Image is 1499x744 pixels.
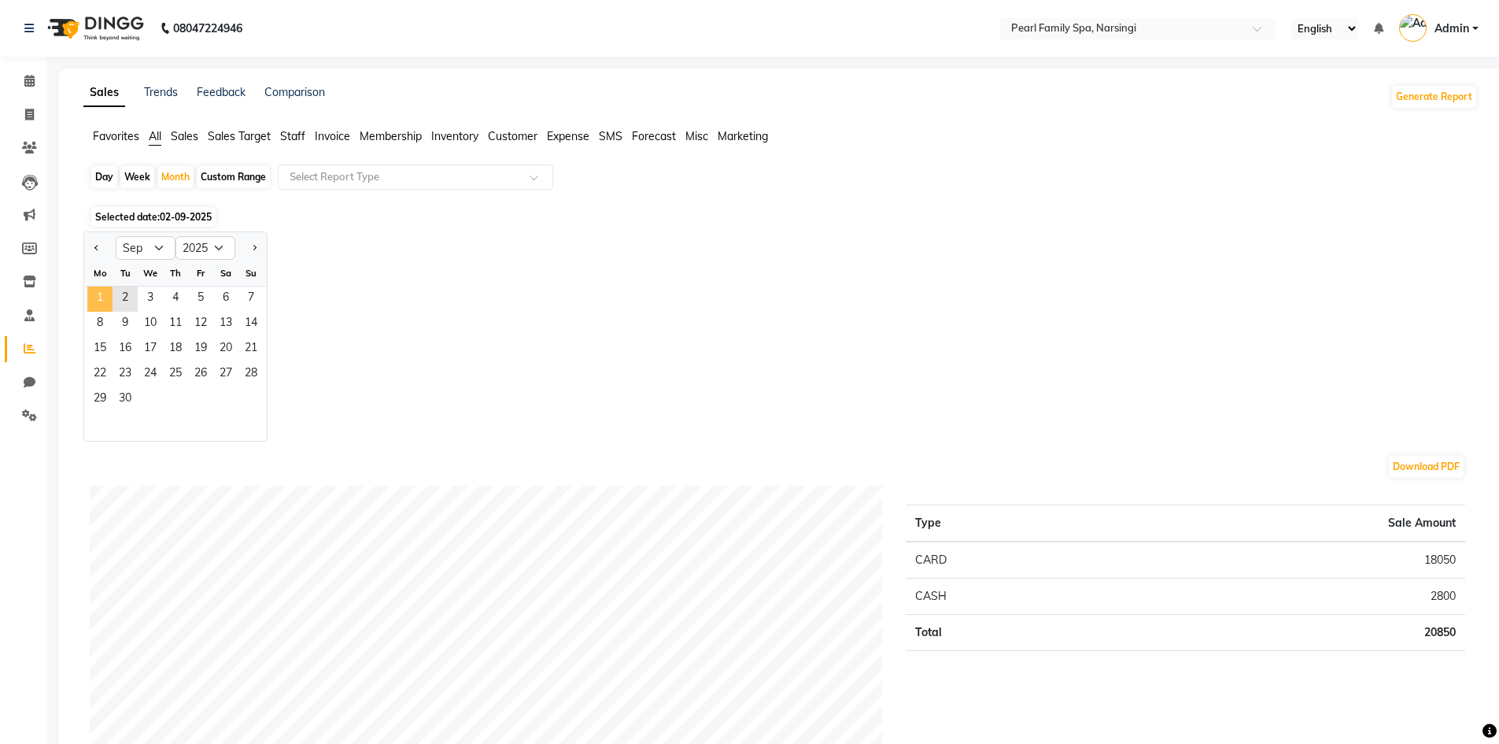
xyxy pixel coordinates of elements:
[906,615,1111,651] td: Total
[213,362,238,387] div: Saturday, September 27, 2025
[113,287,138,312] span: 2
[138,287,163,312] div: Wednesday, September 3, 2025
[113,261,138,286] div: Tu
[238,337,264,362] div: Sunday, September 21, 2025
[1399,14,1427,42] img: Admin
[213,362,238,387] span: 27
[188,312,213,337] span: 12
[906,505,1111,542] th: Type
[264,85,325,99] a: Comparison
[188,362,213,387] span: 26
[160,211,212,223] span: 02-09-2025
[238,287,264,312] div: Sunday, September 7, 2025
[163,312,188,337] span: 11
[113,387,138,413] div: Tuesday, September 30, 2025
[188,287,213,312] span: 5
[197,166,270,188] div: Custom Range
[87,312,113,337] div: Monday, September 8, 2025
[138,312,163,337] div: Wednesday, September 10, 2025
[213,287,238,312] span: 6
[163,337,188,362] span: 18
[138,362,163,387] span: 24
[138,261,163,286] div: We
[280,129,305,143] span: Staff
[208,129,271,143] span: Sales Target
[1112,579,1465,615] td: 2800
[113,362,138,387] span: 23
[1389,456,1464,478] button: Download PDF
[175,236,235,260] select: Select year
[488,129,537,143] span: Customer
[213,312,238,337] span: 13
[40,6,148,50] img: logo
[87,312,113,337] span: 8
[188,337,213,362] div: Friday, September 19, 2025
[149,129,161,143] span: All
[188,261,213,286] div: Fr
[1112,615,1465,651] td: 20850
[360,129,422,143] span: Membership
[87,362,113,387] span: 22
[1112,542,1465,579] td: 18050
[213,312,238,337] div: Saturday, September 13, 2025
[238,261,264,286] div: Su
[1392,86,1476,108] button: Generate Report
[120,166,154,188] div: Week
[632,129,676,143] span: Forecast
[138,337,163,362] div: Wednesday, September 17, 2025
[188,362,213,387] div: Friday, September 26, 2025
[1434,20,1469,37] span: Admin
[718,129,768,143] span: Marketing
[87,387,113,413] span: 29
[547,129,589,143] span: Expense
[93,129,139,143] span: Favorites
[188,312,213,337] div: Friday, September 12, 2025
[238,362,264,387] span: 28
[188,287,213,312] div: Friday, September 5, 2025
[138,337,163,362] span: 17
[113,387,138,413] span: 30
[213,287,238,312] div: Saturday, September 6, 2025
[248,235,260,261] button: Next month
[238,312,264,337] div: Sunday, September 14, 2025
[238,362,264,387] div: Sunday, September 28, 2025
[1112,505,1465,542] th: Sale Amount
[138,312,163,337] span: 10
[113,287,138,312] div: Tuesday, September 2, 2025
[113,312,138,337] span: 9
[87,261,113,286] div: Mo
[87,287,113,312] div: Monday, September 1, 2025
[163,287,188,312] div: Thursday, September 4, 2025
[906,542,1111,579] td: CARD
[163,312,188,337] div: Thursday, September 11, 2025
[91,207,216,227] span: Selected date:
[138,362,163,387] div: Wednesday, September 24, 2025
[163,362,188,387] span: 25
[113,362,138,387] div: Tuesday, September 23, 2025
[188,337,213,362] span: 19
[238,287,264,312] span: 7
[90,235,103,261] button: Previous month
[213,261,238,286] div: Sa
[157,166,194,188] div: Month
[87,337,113,362] span: 15
[87,287,113,312] span: 1
[171,129,198,143] span: Sales
[163,362,188,387] div: Thursday, September 25, 2025
[87,337,113,362] div: Monday, September 15, 2025
[431,129,478,143] span: Inventory
[113,312,138,337] div: Tuesday, September 9, 2025
[163,261,188,286] div: Th
[163,337,188,362] div: Thursday, September 18, 2025
[113,337,138,362] span: 16
[91,166,117,188] div: Day
[213,337,238,362] span: 20
[315,129,350,143] span: Invoice
[238,312,264,337] span: 14
[197,85,246,99] a: Feedback
[173,6,242,50] b: 08047224946
[87,362,113,387] div: Monday, September 22, 2025
[906,579,1111,615] td: CASH
[685,129,708,143] span: Misc
[163,287,188,312] span: 4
